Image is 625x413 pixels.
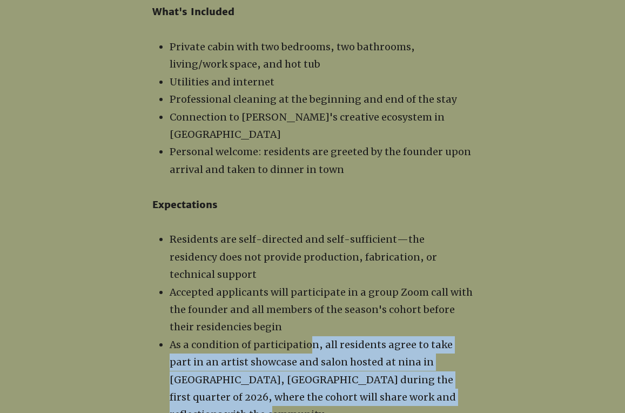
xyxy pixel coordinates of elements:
span: Private cabin with two bedrooms, two bathrooms, living/work space, and hot tub [170,41,415,70]
span: Residents are self-directed and self-sufficient—the residency does not provide production, fabric... [170,233,437,281]
span: Professional cleaning at the beginning and end of the stay [170,93,457,105]
span: What's Included [152,5,234,18]
span: Accepted applicants will participate in a group Zoom call with the founder and all members of the... [170,286,473,334]
span: Personal welcome: residents are greeted by the founder upon arrival and taken to dinner in town [170,145,471,175]
span: Connection to [PERSON_NAME]'s creative ecosystem in [GEOGRAPHIC_DATA] [170,111,445,141]
span: ​Utilities and internet [170,76,274,88]
span: Expectations [152,198,218,211]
